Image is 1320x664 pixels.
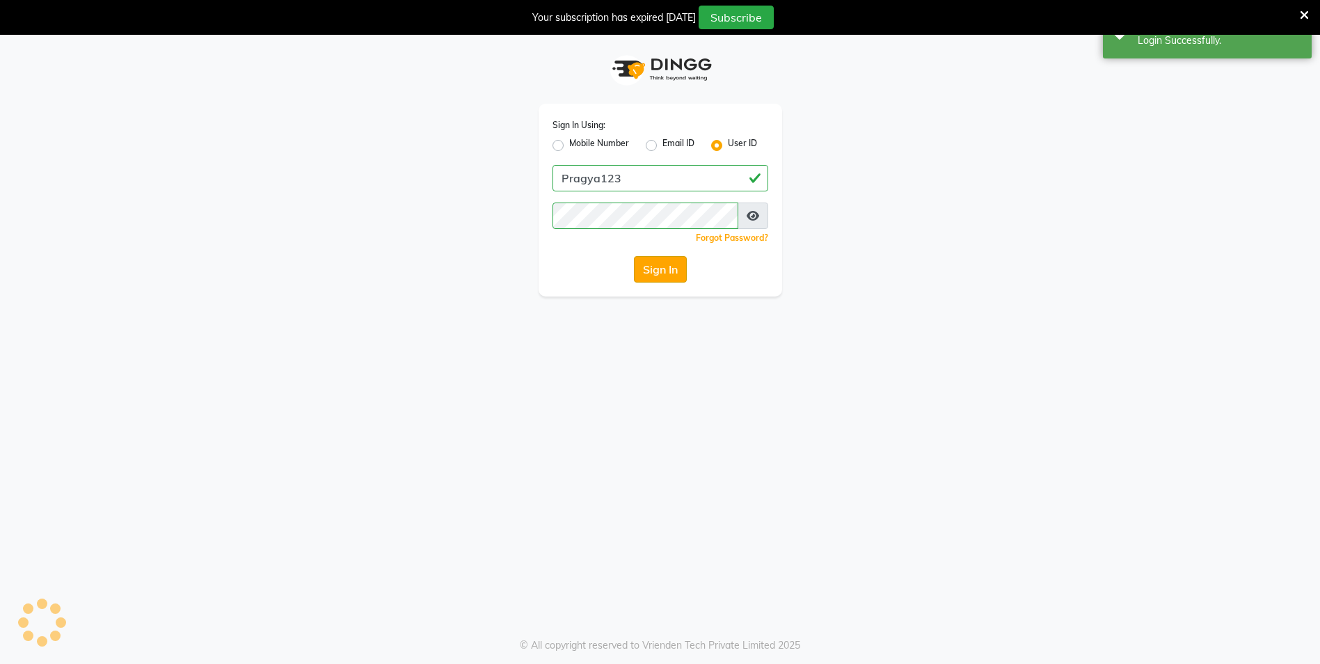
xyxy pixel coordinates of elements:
[1138,33,1301,48] div: Login Successfully.
[662,137,694,154] label: Email ID
[532,10,696,25] div: Your subscription has expired [DATE]
[552,165,768,191] input: Username
[605,49,716,90] img: logo1.svg
[552,119,605,132] label: Sign In Using:
[634,256,687,283] button: Sign In
[552,203,738,229] input: Username
[696,232,768,243] a: Forgot Password?
[569,137,629,154] label: Mobile Number
[728,137,757,154] label: User ID
[699,6,774,29] button: Subscribe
